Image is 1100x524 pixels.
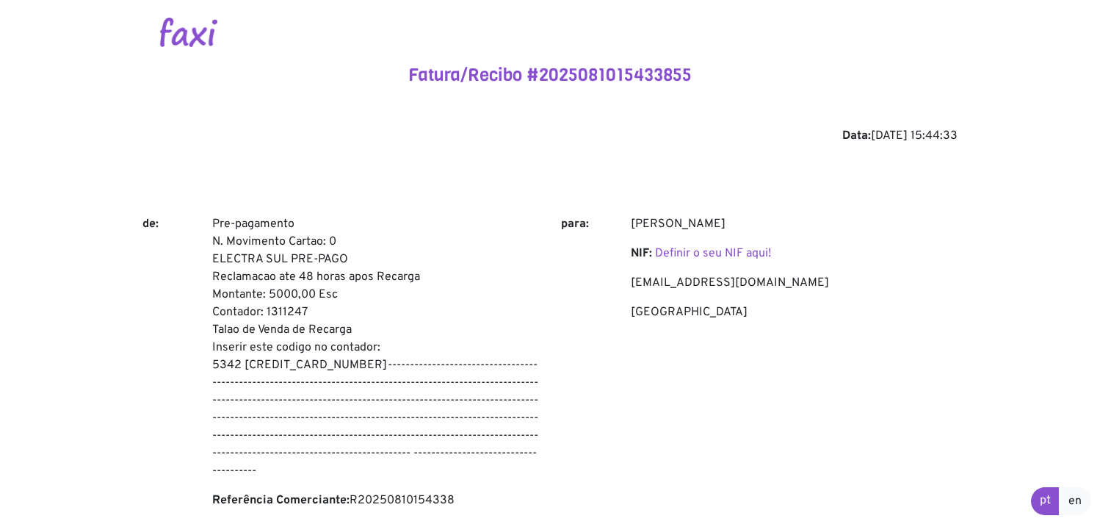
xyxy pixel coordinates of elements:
[1031,487,1060,515] a: pt
[142,127,958,145] div: [DATE] 15:44:33
[212,493,350,508] b: Referência Comerciante:
[631,304,958,321] p: [GEOGRAPHIC_DATA]
[631,274,958,292] p: [EMAIL_ADDRESS][DOMAIN_NAME]
[631,246,652,261] b: NIF:
[842,129,871,143] b: Data:
[212,492,539,509] p: R20250810154338
[142,217,159,232] b: de:
[655,246,771,261] a: Definir o seu NIF aqui!
[212,215,539,480] p: Pre-pagamento N. Movimento Cartao: 0 ELECTRA SUL PRE-PAGO Reclamacao ate 48 horas apos Recarga Mo...
[631,215,958,233] p: [PERSON_NAME]
[142,65,958,86] h4: Fatura/Recibo #2025081015433855
[561,217,589,232] b: para:
[1059,487,1091,515] a: en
